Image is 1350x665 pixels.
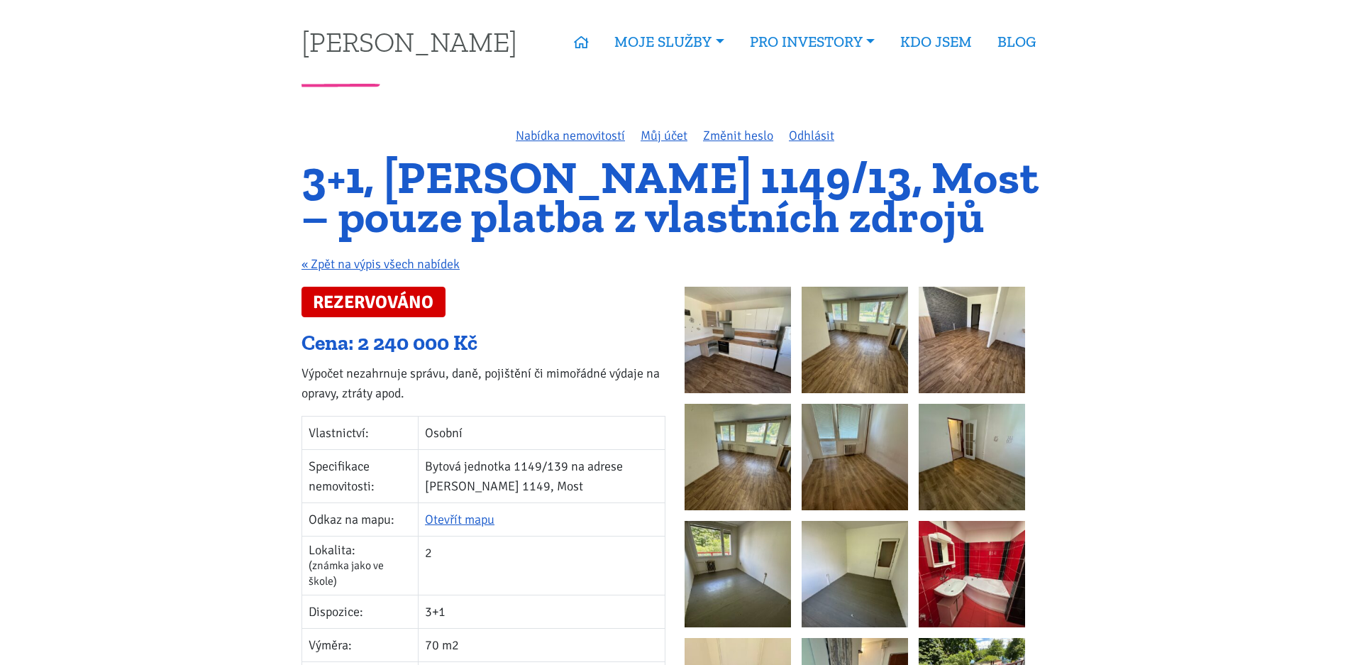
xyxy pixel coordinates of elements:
[419,536,665,595] td: 2
[301,158,1049,236] h1: 3+1, [PERSON_NAME] 1149/13, Most – pouze platba z vlastních zdrojů
[887,26,985,58] a: KDO JSEM
[302,595,419,629] td: Dispozice:
[425,512,494,527] a: Otevřít mapu
[641,128,687,143] a: Můj účet
[737,26,887,58] a: PRO INVESTORY
[985,26,1049,58] a: BLOG
[301,28,517,55] a: [PERSON_NAME]
[302,629,419,662] td: Výměra:
[602,26,736,58] a: MOJE SLUŽBY
[302,416,419,449] td: Vlastnictví:
[301,330,665,357] div: Cena: 2 240 000 Kč
[301,363,665,403] p: Výpočet nezahrnuje správu, daně, pojištění či mimořádné výdaje na opravy, ztráty apod.
[419,416,665,449] td: Osobní
[302,536,419,595] td: Lokalita:
[516,128,625,143] a: Nabídka nemovitostí
[302,449,419,502] td: Specifikace nemovitosti:
[302,502,419,536] td: Odkaz na mapu:
[301,287,446,317] span: REZERVOVÁNO
[789,128,834,143] a: Odhlásit
[419,629,665,662] td: 70 m2
[301,256,460,272] a: « Zpět na výpis všech nabídek
[419,595,665,629] td: 3+1
[419,449,665,502] td: Bytová jednotka 1149/139 na adrese [PERSON_NAME] 1149, Most
[309,559,384,588] span: (známka jako ve škole)
[703,128,773,143] a: Změnit heslo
